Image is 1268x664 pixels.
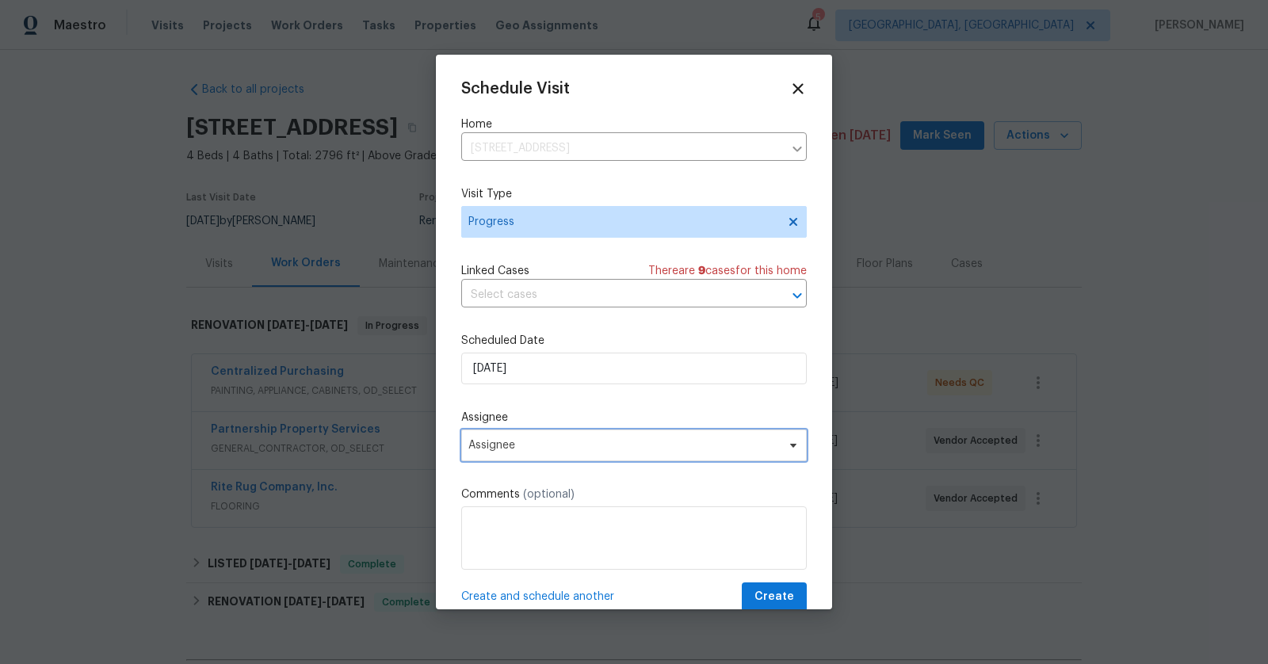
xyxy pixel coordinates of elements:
[461,186,807,202] label: Visit Type
[461,136,783,161] input: Enter in an address
[468,214,777,230] span: Progress
[648,263,807,279] span: There are case s for this home
[461,263,529,279] span: Linked Cases
[468,439,779,452] span: Assignee
[461,353,807,384] input: M/D/YYYY
[461,283,762,307] input: Select cases
[789,80,807,97] span: Close
[742,582,807,612] button: Create
[461,81,570,97] span: Schedule Visit
[461,333,807,349] label: Scheduled Date
[461,487,807,502] label: Comments
[698,265,705,277] span: 9
[754,587,794,607] span: Create
[461,116,807,132] label: Home
[461,410,807,425] label: Assignee
[786,284,808,307] button: Open
[523,489,575,500] span: (optional)
[461,589,614,605] span: Create and schedule another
